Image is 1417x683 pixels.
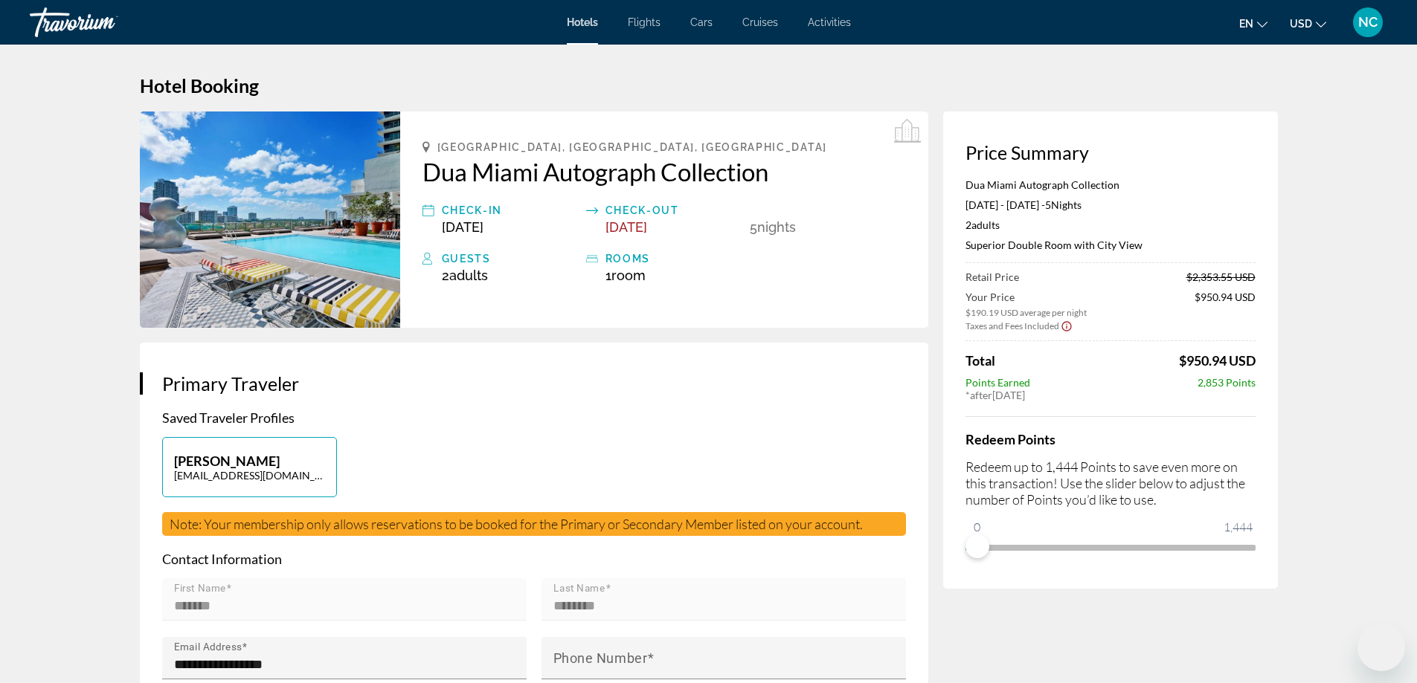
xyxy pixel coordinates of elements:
h3: Primary Traveler [162,372,906,395]
a: Travorium [30,3,179,42]
span: 2,853 Points [1198,376,1256,389]
span: [DATE] [605,219,647,235]
span: Your Price [965,291,1087,303]
a: Cars [690,16,713,28]
img: Dua Miami Autograph Collection [140,111,400,328]
div: Check-out [605,201,742,219]
span: Total [965,352,995,369]
span: Retail Price [965,271,1019,283]
p: Contact Information [162,551,906,567]
div: rooms [605,250,742,268]
p: [PERSON_NAME] [174,453,325,469]
p: Redeem up to 1,444 Points to save even more on this transaction! Use the slider below to adjust t... [965,459,1256,508]
span: en [1239,18,1253,30]
span: NC [1358,15,1378,30]
span: 5 [1045,198,1051,211]
button: Show Taxes and Fees breakdown [965,318,1073,333]
span: 1,444 [1221,518,1255,536]
span: $190.19 USD average per night [965,307,1087,318]
h3: Price Summary [965,141,1256,164]
p: Saved Traveler Profiles [162,410,906,426]
button: [PERSON_NAME][EMAIL_ADDRESS][DOMAIN_NAME] [162,437,337,497]
h4: Redeem Points [965,431,1256,447]
span: USD [1290,18,1312,30]
span: Note: Your membership only allows reservations to be booked for the Primary or Secondary Member l... [170,516,863,532]
p: [DATE] - [DATE] - [965,198,1256,211]
span: ngx-slider [965,534,989,558]
button: Change language [1239,13,1267,34]
ngx-slider: ngx-slider [965,545,1256,548]
button: Show Taxes and Fees disclaimer [1061,319,1073,332]
span: 2 [442,268,488,283]
span: 5 [750,219,757,235]
p: Dua Miami Autograph Collection [965,178,1256,191]
div: * [DATE] [965,389,1256,401]
span: $2,353.55 USD [1186,271,1256,283]
span: Adults [971,219,1000,231]
span: $950.94 USD [1195,291,1256,318]
span: after [970,389,992,401]
button: User Menu [1349,7,1387,38]
div: Check-in [442,201,579,219]
span: Points Earned [965,376,1030,389]
a: Dua Miami Autograph Collection [422,157,906,187]
mat-label: Last Name [553,583,605,595]
span: 1 [605,268,646,283]
span: Adults [449,268,488,283]
mat-label: Phone Number [553,650,648,666]
span: 0 [971,518,983,536]
button: Change currency [1290,13,1326,34]
a: Flights [628,16,661,28]
div: Guests [442,250,579,268]
span: Room [611,268,646,283]
span: [GEOGRAPHIC_DATA], [GEOGRAPHIC_DATA], [GEOGRAPHIC_DATA] [437,141,827,153]
span: Taxes and Fees Included [965,320,1059,331]
a: Activities [808,16,851,28]
p: Superior Double Room with City View [965,239,1256,251]
p: [EMAIL_ADDRESS][DOMAIN_NAME] [174,469,325,482]
a: Cruises [742,16,778,28]
mat-label: Email Address [174,641,242,653]
span: $950.94 USD [1179,352,1256,369]
span: Nights [1051,198,1082,211]
span: 2 [965,219,1000,231]
iframe: Button to launch messaging window [1357,624,1405,671]
h1: Hotel Booking [140,74,1278,97]
mat-label: First Name [174,583,226,595]
span: Nights [757,219,796,235]
span: [DATE] [442,219,483,235]
a: Hotels [567,16,598,28]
